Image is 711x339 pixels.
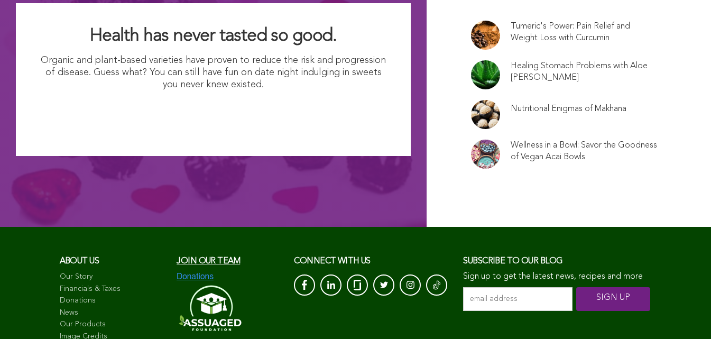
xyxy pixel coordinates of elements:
[463,272,651,282] p: Sign up to get the latest news, recipes and more
[576,287,650,311] input: SIGN UP
[109,97,317,135] img: I Want Organic Shopping For Less
[177,272,214,281] img: Donations
[463,253,651,269] h3: Subscribe to our blog
[511,60,658,84] a: Healing Stomach Problems with Aloe [PERSON_NAME]
[511,140,658,163] a: Wellness in a Bowl: Savor the Goodness of Vegan Acai Bowls
[60,319,167,330] a: Our Products
[60,272,167,282] a: Our Story
[60,296,167,306] a: Donations
[463,287,573,311] input: email address
[433,280,440,290] img: Tik-Tok-Icon
[294,257,371,265] span: CONNECT with us
[511,21,658,44] a: Tumeric's Power: Pain Relief and Weight Loss with Curcumin
[60,308,167,318] a: News
[177,257,240,265] a: Join our team
[658,288,711,339] iframe: Chat Widget
[37,24,390,48] h2: Health has never tasted so good.
[37,54,390,91] p: Organic and plant-based varieties have proven to reduce the risk and progression of disease. Gues...
[354,280,361,290] img: glassdoor_White
[177,282,242,334] img: Assuaged-Foundation-Logo-White
[60,257,99,265] span: About us
[60,284,167,295] a: Financials & Taxes
[511,103,626,115] a: Nutritional Enigmas of Makhana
